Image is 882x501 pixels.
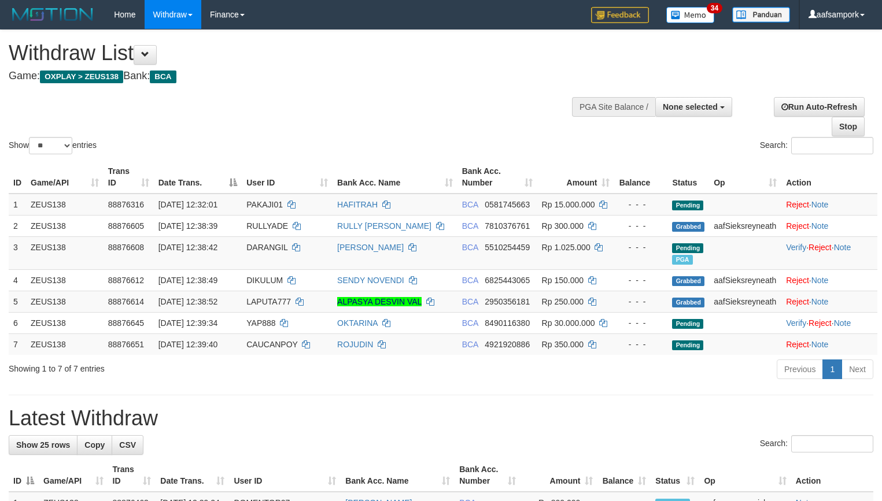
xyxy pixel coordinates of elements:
a: Next [842,359,873,379]
td: 4 [9,269,26,291]
span: BCA [462,200,478,209]
span: [DATE] 12:32:01 [158,200,217,209]
td: ZEUS138 [26,333,104,355]
a: Note [834,243,851,252]
a: Previous [777,359,823,379]
th: Date Trans.: activate to sort column descending [154,161,242,194]
td: ZEUS138 [26,215,104,236]
td: 3 [9,236,26,269]
td: · [781,194,877,216]
span: Copy 7810376761 to clipboard [485,221,530,231]
span: 88876651 [108,340,144,349]
th: Bank Acc. Number: activate to sort column ascending [455,459,521,492]
a: Note [811,221,829,231]
span: [DATE] 12:39:34 [158,318,217,328]
h1: Latest Withdraw [9,407,873,430]
a: Run Auto-Refresh [774,97,865,117]
span: Copy 0581745663 to clipboard [485,200,530,209]
span: BCA [462,221,478,231]
td: ZEUS138 [26,269,104,291]
a: SENDY NOVENDI [337,276,404,285]
th: Op: activate to sort column ascending [699,459,791,492]
span: 34 [707,3,722,13]
span: Rp 30.000.000 [542,318,595,328]
div: - - - [619,199,663,210]
div: - - - [619,242,663,253]
th: Amount: activate to sort column ascending [521,459,597,492]
th: Bank Acc. Name: activate to sort column ascending [341,459,455,492]
span: Grabbed [672,276,704,286]
td: 6 [9,312,26,333]
span: LAPUTA777 [246,297,291,306]
a: OKTARINA [337,318,378,328]
th: Trans ID: activate to sort column ascending [108,459,156,492]
a: Note [811,340,829,349]
td: ZEUS138 [26,236,104,269]
input: Search: [791,137,873,154]
span: [DATE] 12:38:39 [158,221,217,231]
span: Copy 8490116380 to clipboard [485,318,530,328]
span: Marked by aafnoeunsreypich [672,255,692,265]
td: aafSieksreyneath [709,215,781,236]
a: Note [811,297,829,306]
th: Action [791,459,873,492]
td: 2 [9,215,26,236]
td: · · [781,312,877,333]
td: · [781,333,877,355]
a: CSV [112,435,143,455]
th: Bank Acc. Number: activate to sort column ascending [457,161,537,194]
input: Search: [791,435,873,452]
th: Status [667,161,709,194]
a: Copy [77,435,112,455]
span: Copy 2950356181 to clipboard [485,297,530,306]
img: Feedback.jpg [591,7,649,23]
a: Reject [786,276,809,285]
span: BCA [462,318,478,328]
th: Game/API: activate to sort column ascending [39,459,108,492]
h1: Withdraw List [9,42,577,65]
select: Showentries [29,137,72,154]
label: Search: [760,137,873,154]
th: Bank Acc. Name: activate to sort column ascending [333,161,457,194]
td: · · [781,236,877,269]
span: Pending [672,201,703,210]
span: DARANGIL [246,243,287,252]
span: PAKAJI01 [246,200,283,209]
span: BCA [462,340,478,349]
a: Reject [786,297,809,306]
span: BCA [462,297,478,306]
td: 7 [9,333,26,355]
span: Rp 350.000 [542,340,584,349]
th: Date Trans.: activate to sort column ascending [156,459,229,492]
a: Verify [786,318,806,328]
th: ID: activate to sort column descending [9,459,39,492]
div: - - - [619,296,663,307]
span: OXPLAY > ZEUS138 [40,70,123,83]
th: Op: activate to sort column ascending [709,161,781,194]
span: Rp 300.000 [542,221,584,231]
span: 88876612 [108,276,144,285]
span: 88876605 [108,221,144,231]
td: ZEUS138 [26,291,104,312]
label: Search: [760,435,873,452]
span: [DATE] 12:38:42 [158,243,217,252]
span: [DATE] 12:38:52 [158,297,217,306]
a: Note [811,276,829,285]
span: Copy 4921920886 to clipboard [485,340,530,349]
img: panduan.png [732,7,790,23]
h4: Game: Bank: [9,70,577,82]
td: aafSieksreyneath [709,291,781,312]
th: Action [781,161,877,194]
a: Reject [786,221,809,231]
a: Stop [832,117,865,136]
span: BCA [462,276,478,285]
a: 1 [822,359,842,379]
div: - - - [619,339,663,350]
a: Note [811,200,829,209]
div: - - - [619,220,663,232]
a: Reject [809,243,832,252]
span: 88876614 [108,297,144,306]
span: Pending [672,340,703,350]
a: Note [834,318,851,328]
a: Reject [809,318,832,328]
